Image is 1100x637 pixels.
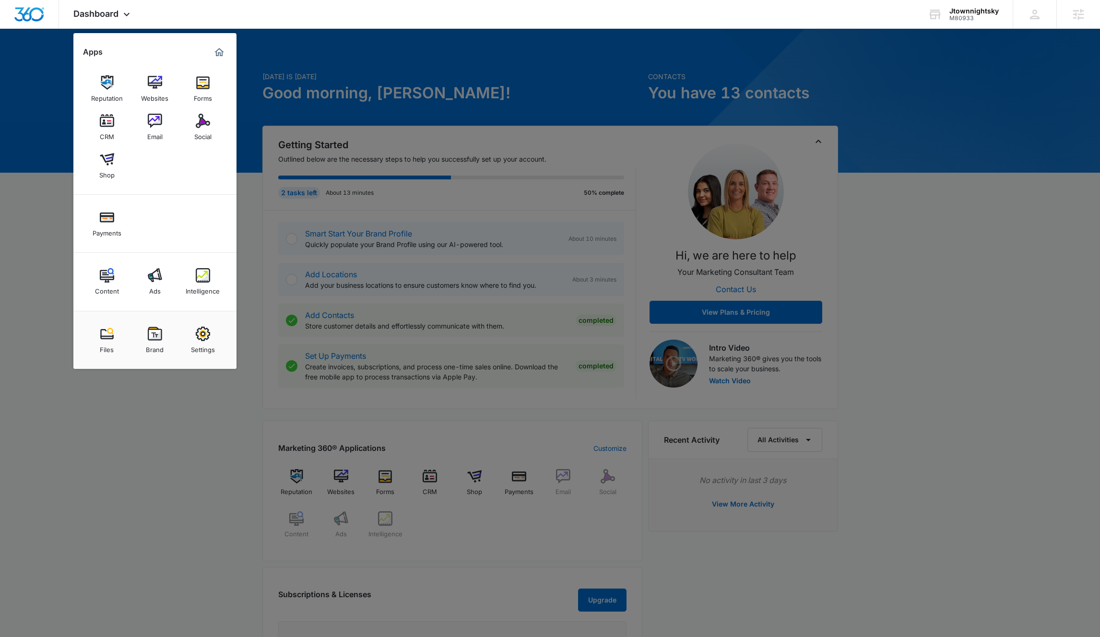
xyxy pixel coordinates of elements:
a: Forms [185,71,221,107]
a: CRM [89,109,125,145]
a: Intelligence [185,263,221,300]
a: Brand [137,322,173,358]
div: Ads [149,283,161,295]
div: Brand [146,341,164,354]
a: Files [89,322,125,358]
a: Content [89,263,125,300]
div: Email [147,128,163,141]
div: Forms [194,90,212,102]
a: Payments [89,205,125,242]
a: Shop [89,147,125,184]
a: Settings [185,322,221,358]
div: Shop [99,166,115,179]
div: Settings [191,341,215,354]
div: Files [100,341,114,354]
a: Social [185,109,221,145]
div: Content [95,283,119,295]
div: Payments [93,224,121,237]
div: Social [194,128,212,141]
a: Websites [137,71,173,107]
a: Marketing 360® Dashboard [212,45,227,60]
div: Reputation [91,90,123,102]
h2: Apps [83,47,103,57]
div: account id [949,15,999,22]
div: Intelligence [186,283,220,295]
a: Ads [137,263,173,300]
a: Reputation [89,71,125,107]
div: Websites [141,90,168,102]
div: account name [949,7,999,15]
div: CRM [100,128,114,141]
a: Email [137,109,173,145]
span: Dashboard [73,9,118,19]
